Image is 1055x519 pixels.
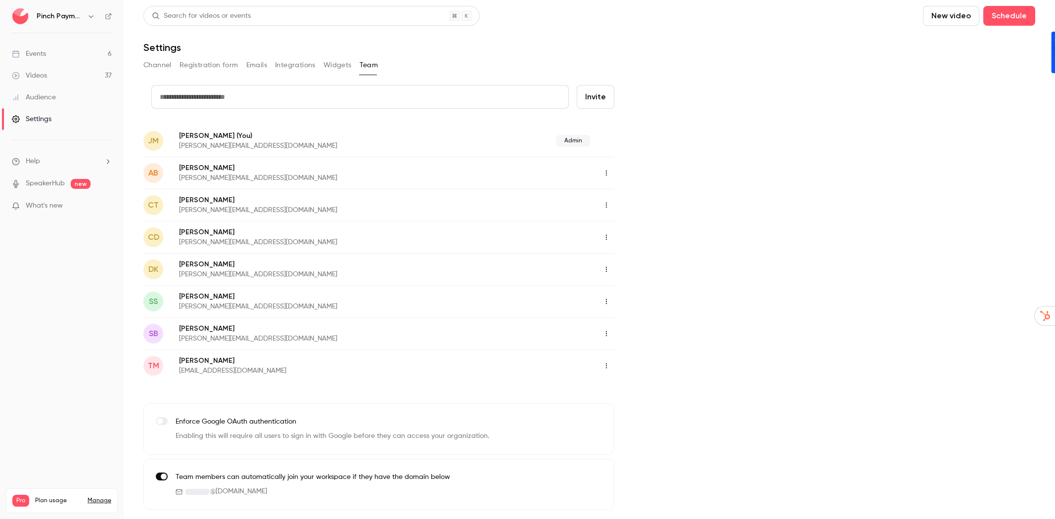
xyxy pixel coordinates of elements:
span: Pro [12,495,29,507]
h1: Settings [143,42,181,53]
button: Channel [143,57,172,73]
p: [PERSON_NAME] [179,163,468,173]
button: Registration form [180,57,238,73]
a: SpeakerHub [26,178,65,189]
span: DK [148,263,158,275]
span: What's new [26,201,63,211]
button: Team [360,57,378,73]
button: Schedule [983,6,1035,26]
div: Videos [12,71,47,81]
div: Settings [12,114,51,124]
p: [PERSON_NAME] [179,130,447,141]
span: @ [DOMAIN_NAME] [210,486,267,497]
h6: Pinch Payments [37,11,83,21]
div: Search for videos or events [152,11,251,21]
p: [PERSON_NAME] [179,195,468,205]
p: [PERSON_NAME][EMAIL_ADDRESS][DOMAIN_NAME] [179,334,468,344]
span: CD [148,231,159,243]
p: [PERSON_NAME] [179,356,443,366]
span: Help [26,156,40,167]
p: [PERSON_NAME] [179,227,468,237]
p: [PERSON_NAME] [179,259,468,269]
div: Audience [12,92,56,102]
button: Invite [577,85,614,109]
p: Enforce Google OAuth authentication [176,417,489,427]
span: SB [149,328,158,340]
button: New video [923,6,979,26]
img: Pinch Payments [12,8,28,24]
p: [PERSON_NAME][EMAIL_ADDRESS][DOMAIN_NAME] [179,237,468,247]
span: JM [148,135,159,147]
p: [PERSON_NAME][EMAIL_ADDRESS][DOMAIN_NAME] [179,269,468,279]
span: AB [148,167,158,179]
span: CT [148,199,159,211]
li: help-dropdown-opener [12,156,112,167]
span: new [71,179,91,189]
p: [PERSON_NAME][EMAIL_ADDRESS][DOMAIN_NAME] [179,302,468,311]
p: [PERSON_NAME] [179,292,468,302]
p: [PERSON_NAME][EMAIL_ADDRESS][DOMAIN_NAME] [179,205,468,215]
iframe: Noticeable Trigger [100,202,112,211]
p: [PERSON_NAME][EMAIL_ADDRESS][DOMAIN_NAME] [179,141,447,151]
span: Admin [556,135,591,147]
span: (You) [234,130,252,141]
p: Enabling this will require all users to sign in with Google before they can access your organizat... [176,431,489,441]
span: Plan usage [35,497,82,505]
span: SS [149,296,158,307]
p: [PERSON_NAME][EMAIL_ADDRESS][DOMAIN_NAME] [179,173,468,183]
button: Integrations [275,57,316,73]
button: Emails [246,57,267,73]
div: Events [12,49,46,59]
a: Manage [88,497,111,505]
p: Team members can automatically join your workspace if they have the domain below [176,472,450,482]
span: TM [148,360,159,372]
button: Widgets [323,57,352,73]
p: [PERSON_NAME] [179,324,468,334]
p: [EMAIL_ADDRESS][DOMAIN_NAME] [179,366,443,376]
